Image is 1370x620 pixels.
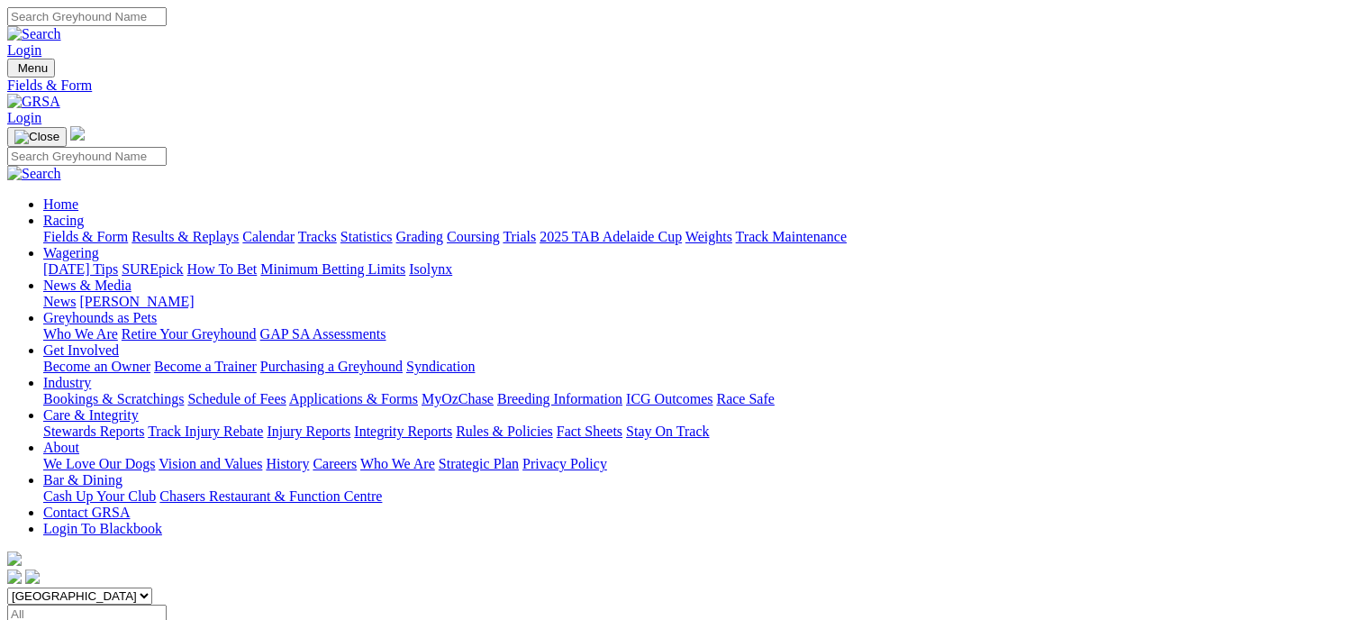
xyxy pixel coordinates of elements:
a: Track Injury Rebate [148,424,263,439]
div: About [43,456,1363,472]
a: Integrity Reports [354,424,452,439]
a: Coursing [447,229,500,244]
a: Become a Trainer [154,359,257,374]
button: Toggle navigation [7,127,67,147]
a: About [43,440,79,455]
img: logo-grsa-white.png [70,126,85,141]
a: GAP SA Assessments [260,326,386,342]
a: [DATE] Tips [43,261,118,277]
a: Injury Reports [267,424,350,439]
a: History [266,456,309,471]
a: News [43,294,76,309]
a: Strategic Plan [439,456,519,471]
a: Fields & Form [43,229,128,244]
div: Get Involved [43,359,1363,375]
a: Isolynx [409,261,452,277]
a: Track Maintenance [736,229,847,244]
a: Login [7,110,41,125]
span: Menu [18,61,48,75]
img: Search [7,26,61,42]
img: Search [7,166,61,182]
div: Racing [43,229,1363,245]
img: GRSA [7,94,60,110]
div: Greyhounds as Pets [43,326,1363,342]
a: Care & Integrity [43,407,139,423]
a: MyOzChase [422,391,494,406]
a: Calendar [242,229,295,244]
a: Purchasing a Greyhound [260,359,403,374]
img: Close [14,130,59,144]
button: Toggle navigation [7,59,55,77]
a: Industry [43,375,91,390]
a: Rules & Policies [456,424,553,439]
div: Care & Integrity [43,424,1363,440]
a: Results & Replays [132,229,239,244]
img: facebook.svg [7,570,22,584]
a: Bookings & Scratchings [43,391,184,406]
a: Chasers Restaurant & Function Centre [159,488,382,504]
div: Bar & Dining [43,488,1363,505]
a: Breeding Information [497,391,622,406]
a: Applications & Forms [289,391,418,406]
a: Vision and Values [159,456,262,471]
a: Racing [43,213,84,228]
a: Stay On Track [626,424,709,439]
a: 2025 TAB Adelaide Cup [540,229,682,244]
a: Who We Are [43,326,118,342]
a: Become an Owner [43,359,150,374]
a: Tracks [298,229,337,244]
a: Minimum Betting Limits [260,261,405,277]
div: Industry [43,391,1363,407]
a: Retire Your Greyhound [122,326,257,342]
a: News & Media [43,278,132,293]
a: Grading [396,229,443,244]
div: Wagering [43,261,1363,278]
a: Login To Blackbook [43,521,162,536]
a: [PERSON_NAME] [79,294,194,309]
a: SUREpick [122,261,183,277]
img: logo-grsa-white.png [7,552,22,566]
a: Contact GRSA [43,505,130,520]
a: Race Safe [716,391,774,406]
a: Statistics [340,229,393,244]
a: Schedule of Fees [187,391,286,406]
a: Home [43,196,78,212]
div: News & Media [43,294,1363,310]
a: Bar & Dining [43,472,122,488]
a: Trials [503,229,536,244]
a: Fact Sheets [557,424,622,439]
a: Greyhounds as Pets [43,310,157,325]
a: Fields & Form [7,77,1363,94]
a: Weights [685,229,732,244]
a: How To Bet [187,261,258,277]
a: Wagering [43,245,99,260]
a: ICG Outcomes [626,391,712,406]
a: Cash Up Your Club [43,488,156,504]
a: Privacy Policy [522,456,607,471]
img: twitter.svg [25,570,40,584]
a: Login [7,42,41,58]
a: Stewards Reports [43,424,144,439]
input: Search [7,7,167,26]
a: Who We Are [360,456,435,471]
a: Syndication [406,359,475,374]
a: We Love Our Dogs [43,456,155,471]
a: Get Involved [43,342,119,358]
input: Search [7,147,167,166]
a: Careers [313,456,357,471]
